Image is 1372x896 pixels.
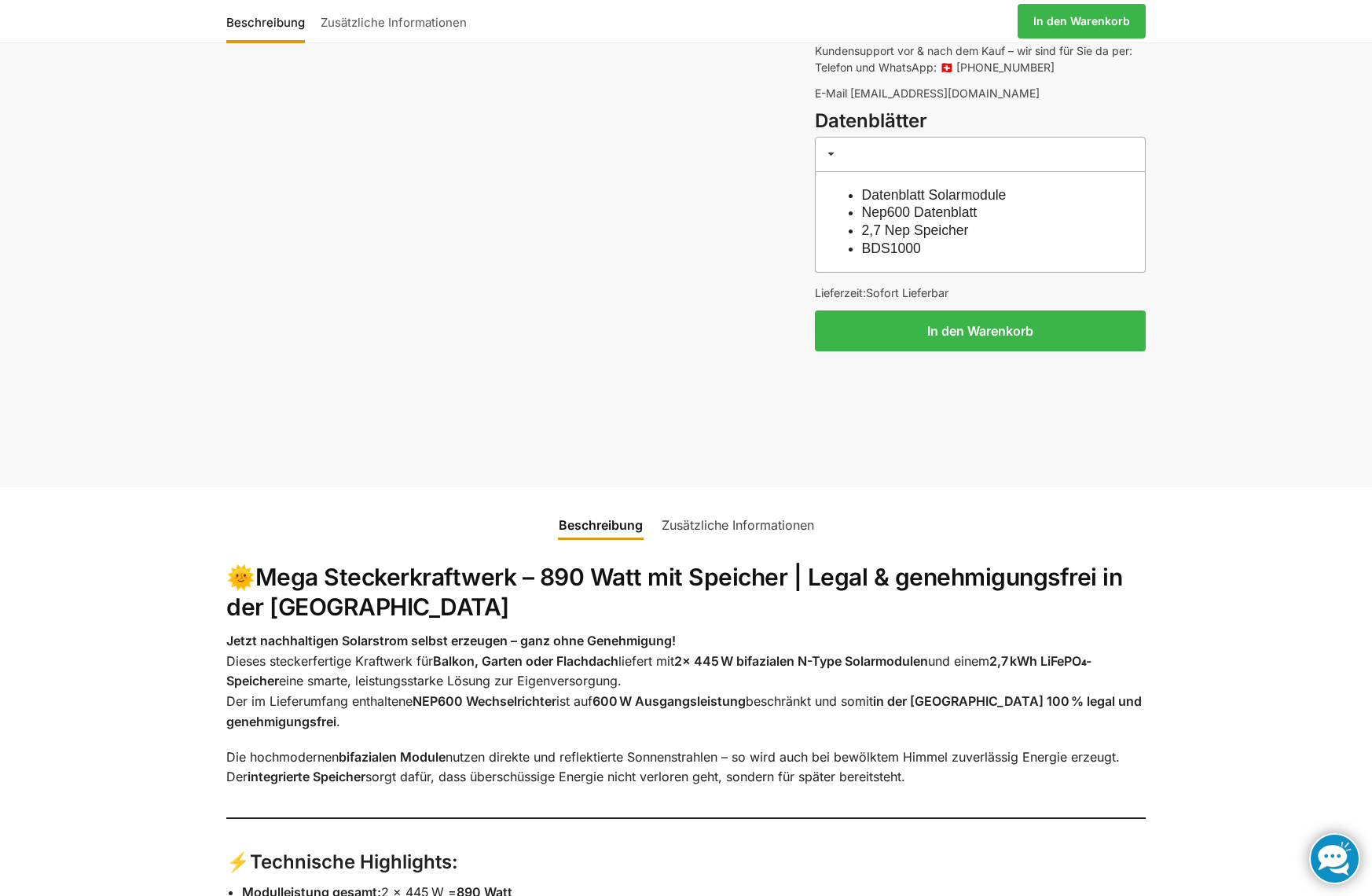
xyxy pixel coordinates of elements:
span: Sofort Lieferbar [866,286,948,299]
a: BDS1000 [862,241,921,256]
strong: Jetzt nachhaltigen Solarstrom selbst erzeugen – ganz ohne Genehmigung! [226,633,676,648]
a: Beschreibung [549,506,652,544]
strong: 600 W Ausgangsleistung [592,693,746,709]
button: In den Warenkorb [815,310,1146,351]
h3: ⚡ [226,849,1146,876]
a: 2,7 Nep Speicher [862,222,969,238]
h2: 🌞 [226,563,1146,622]
strong: Mega Steckerkraftwerk – 890 Watt mit Speicher | Legal & genehmigungsfrei in der [GEOGRAPHIC_DATA] [226,563,1122,621]
strong: NEP600 Wechselrichter [413,693,556,709]
a: Zusätzliche Informationen [313,2,475,40]
span: Lieferzeit: [815,286,948,299]
strong: integrierte Speicher [248,769,365,784]
p: E-Mail [EMAIL_ADDRESS][DOMAIN_NAME] [815,85,1146,101]
a: Datenblatt Solarmodule [862,187,1007,203]
p: Kundensupport vor & nach dem Kauf – wir sind für Sie da per: Telefon und WhatsApp: 🇨🇭 [PHONE_NUMBER] [815,42,1146,75]
a: Zusätzliche Informationen [652,506,824,544]
iframe: Sicherer Rahmen für schnelle Bezahlvorgänge [812,361,1149,452]
strong: 2x 445 W bifazialen N-Type Solarmodulen [674,653,928,669]
strong: bifazialen Module [339,749,446,765]
strong: Balkon, Garten oder Flachdach [433,653,618,669]
p: Die hochmodernen nutzen direkte und reflektierte Sonnenstrahlen – so wird auch bei bewölktem Himm... [226,747,1146,788]
a: Beschreibung [226,2,313,40]
h3: Datenblätter [815,108,1146,135]
p: Dieses steckerfertige Kraftwerk für liefert mit und einem eine smarte, leistungsstarke Lösung zur... [226,631,1146,732]
strong: Technische Highlights: [250,850,458,873]
a: Nep600 Datenblatt [862,204,978,220]
strong: in der [GEOGRAPHIC_DATA] 100 % legal und genehmigungsfrei [226,693,1142,729]
a: In den Warenkorb [1018,4,1146,39]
